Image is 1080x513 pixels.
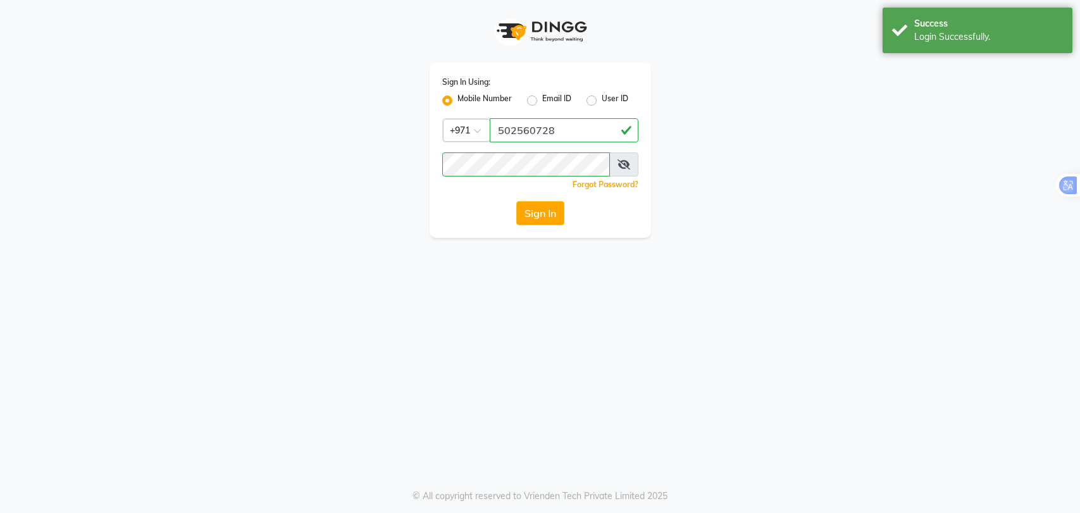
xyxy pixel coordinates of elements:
div: Success [914,17,1063,30]
button: Sign In [516,201,564,225]
input: Username [442,152,610,176]
input: Username [490,118,638,142]
img: logo1.svg [490,13,591,50]
label: Email ID [542,93,571,108]
label: Mobile Number [457,93,512,108]
label: Sign In Using: [442,77,490,88]
label: User ID [602,93,628,108]
a: Forgot Password? [573,180,638,189]
div: Login Successfully. [914,30,1063,44]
